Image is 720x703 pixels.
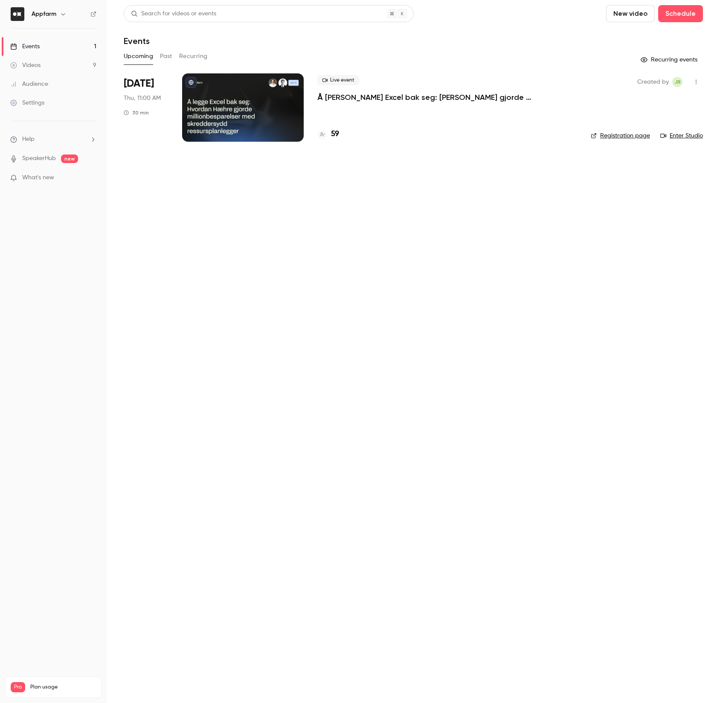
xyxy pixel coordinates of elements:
[10,61,41,70] div: Videos
[606,5,655,22] button: New video
[124,109,149,116] div: 30 min
[674,77,681,87] span: JR
[591,131,650,140] a: Registration page
[672,77,682,87] span: Julie Remen
[11,7,24,21] img: Appfarm
[30,684,96,691] span: Plan usage
[10,42,40,51] div: Events
[131,9,216,18] div: Search for videos or events
[637,77,669,87] span: Created by
[22,154,56,163] a: SpeakerHub
[10,135,96,144] li: help-dropdown-opener
[61,155,78,163] span: new
[317,92,573,102] a: Å [PERSON_NAME] Excel bak seg: [PERSON_NAME] gjorde millionbesparelser med skreddersydd ressurspl...
[160,50,172,63] button: Past
[22,173,54,182] span: What's new
[10,99,44,107] div: Settings
[660,131,703,140] a: Enter Studio
[124,73,168,142] div: Sep 18 Thu, 11:00 AM (Europe/Oslo)
[317,75,360,85] span: Live event
[317,128,339,140] a: 59
[179,50,208,63] button: Recurring
[32,10,56,18] h6: Appfarm
[22,135,35,144] span: Help
[124,94,161,102] span: Thu, 11:00 AM
[637,53,703,67] button: Recurring events
[124,77,154,90] span: [DATE]
[658,5,703,22] button: Schedule
[331,128,339,140] h4: 59
[11,682,25,692] span: Pro
[10,80,48,88] div: Audience
[124,36,150,46] h1: Events
[124,50,153,63] button: Upcoming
